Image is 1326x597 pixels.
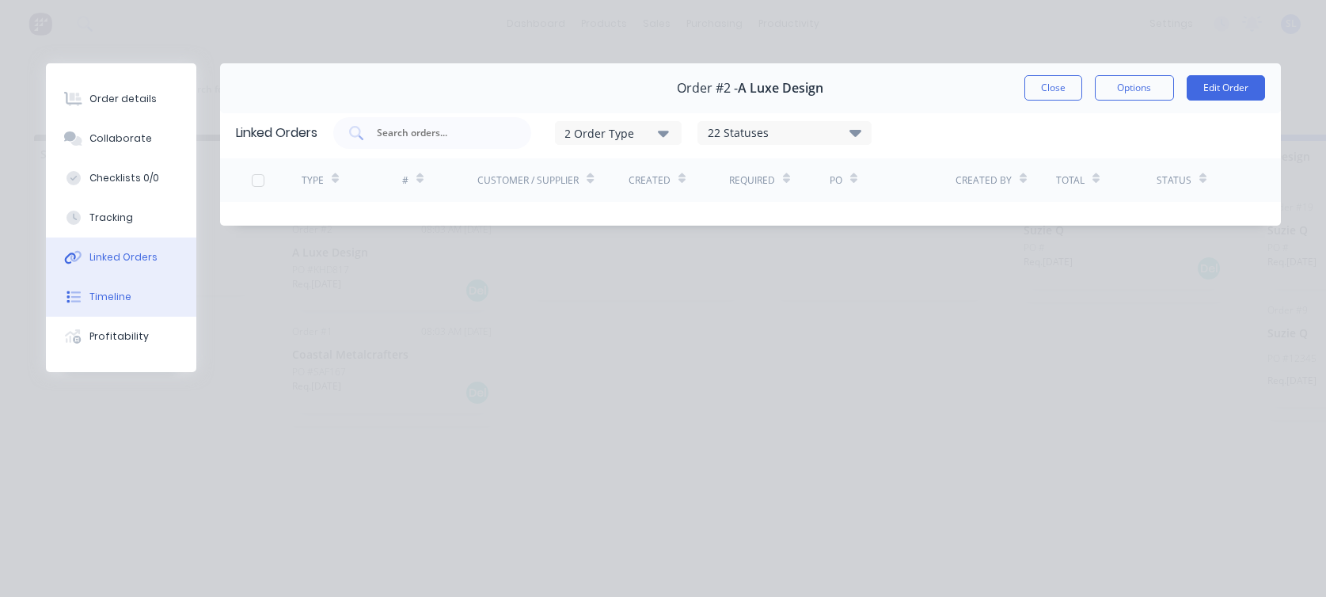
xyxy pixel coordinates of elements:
[89,211,133,225] div: Tracking
[738,81,823,96] span: A Luxe Design
[46,238,196,277] button: Linked Orders
[402,173,408,188] div: #
[46,317,196,356] button: Profitability
[302,173,324,188] div: TYPE
[89,329,149,344] div: Profitability
[629,173,671,188] div: Created
[89,92,157,106] div: Order details
[1056,173,1085,188] div: Total
[1095,75,1174,101] button: Options
[729,173,775,188] div: Required
[46,158,196,198] button: Checklists 0/0
[956,173,1012,188] div: Created By
[89,250,158,264] div: Linked Orders
[46,79,196,119] button: Order details
[236,124,317,143] div: Linked Orders
[677,81,738,96] span: Order #2 -
[46,198,196,238] button: Tracking
[89,290,131,304] div: Timeline
[555,121,682,145] button: 2 Order Type
[46,277,196,317] button: Timeline
[477,173,579,188] div: Customer / Supplier
[1187,75,1265,101] button: Edit Order
[46,119,196,158] button: Collaborate
[830,173,842,188] div: PO
[375,125,507,141] input: Search orders...
[89,171,159,185] div: Checklists 0/0
[1024,75,1082,101] button: Close
[1157,173,1191,188] div: Status
[564,124,671,141] div: 2 Order Type
[89,131,152,146] div: Collaborate
[698,124,871,142] div: 22 Statuses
